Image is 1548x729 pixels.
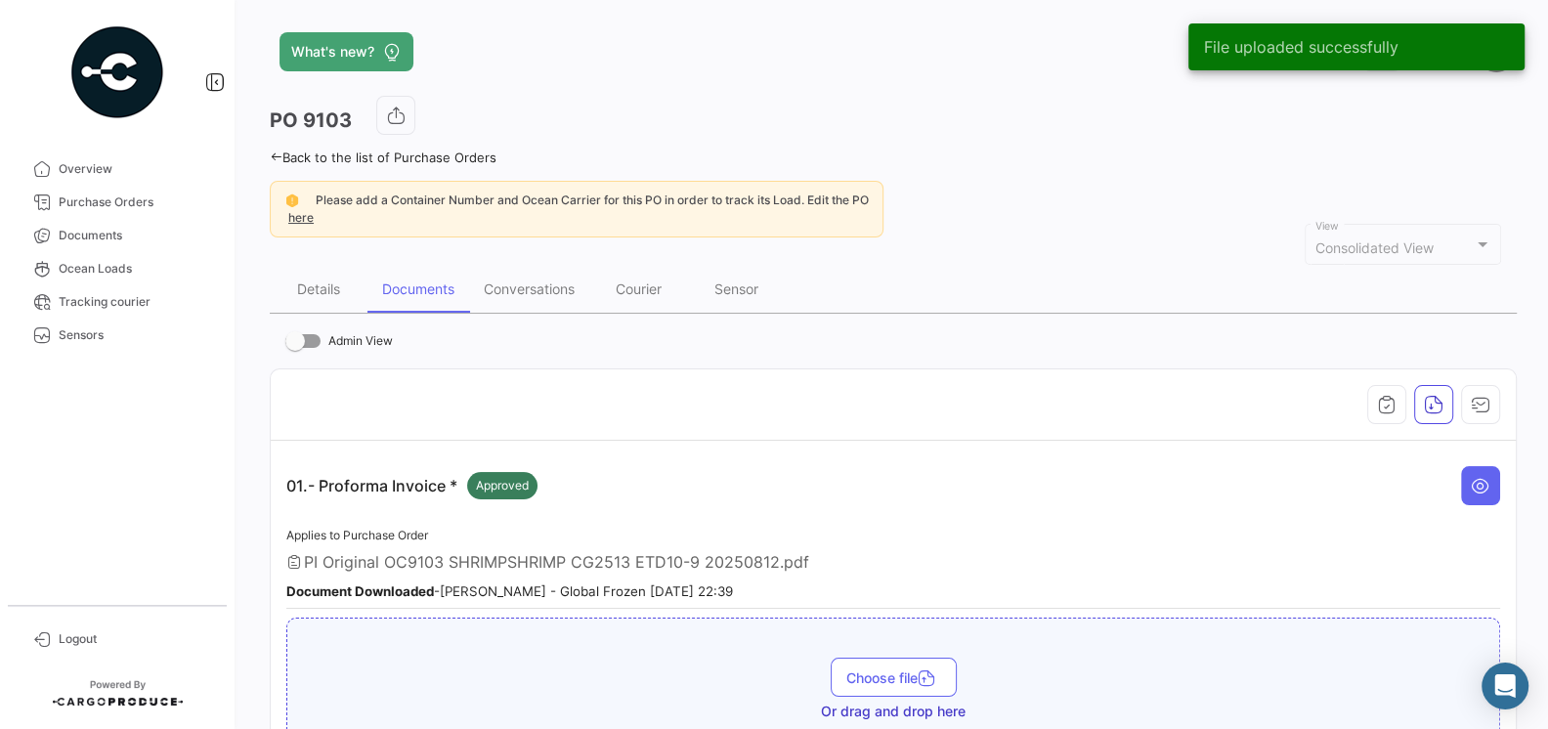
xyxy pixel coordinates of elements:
span: File uploaded successfully [1204,37,1398,57]
a: Purchase Orders [16,186,219,219]
h3: PO 9103 [270,107,352,134]
div: Sensor [714,280,758,297]
span: What's new? [291,42,374,62]
button: Choose file [831,658,957,697]
span: Or drag and drop here [821,702,966,721]
div: Conversations [484,280,575,297]
span: Tracking courier [59,293,211,311]
span: Ocean Loads [59,260,211,278]
a: Ocean Loads [16,252,219,285]
div: Abrir Intercom Messenger [1482,663,1528,709]
span: Admin View [328,329,393,353]
a: Overview [16,152,219,186]
span: Sensors [59,326,211,344]
span: PI Original OC9103 SHRIMPSHRIMP CG2513 ETD10-9 20250812.pdf [304,552,809,572]
span: Approved [476,477,529,494]
a: Back to the list of Purchase Orders [270,150,496,165]
button: What's new? [279,32,413,71]
small: - [PERSON_NAME] - Global Frozen [DATE] 22:39 [286,583,733,599]
div: Courier [616,280,662,297]
div: Details [297,280,340,297]
span: Consolidated View [1315,239,1434,256]
span: Please add a Container Number and Ocean Carrier for this PO in order to track its Load. Edit the PO [316,193,869,207]
a: Tracking courier [16,285,219,319]
span: Logout [59,630,211,648]
span: Applies to Purchase Order [286,528,428,542]
span: Overview [59,160,211,178]
p: 01.- Proforma Invoice * [286,472,537,499]
span: Purchase Orders [59,193,211,211]
a: Documents [16,219,219,252]
span: Choose file [846,669,941,686]
a: Sensors [16,319,219,352]
div: Documents [382,280,454,297]
span: Documents [59,227,211,244]
b: Document Downloaded [286,583,434,599]
img: powered-by.png [68,23,166,121]
a: here [284,210,318,225]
